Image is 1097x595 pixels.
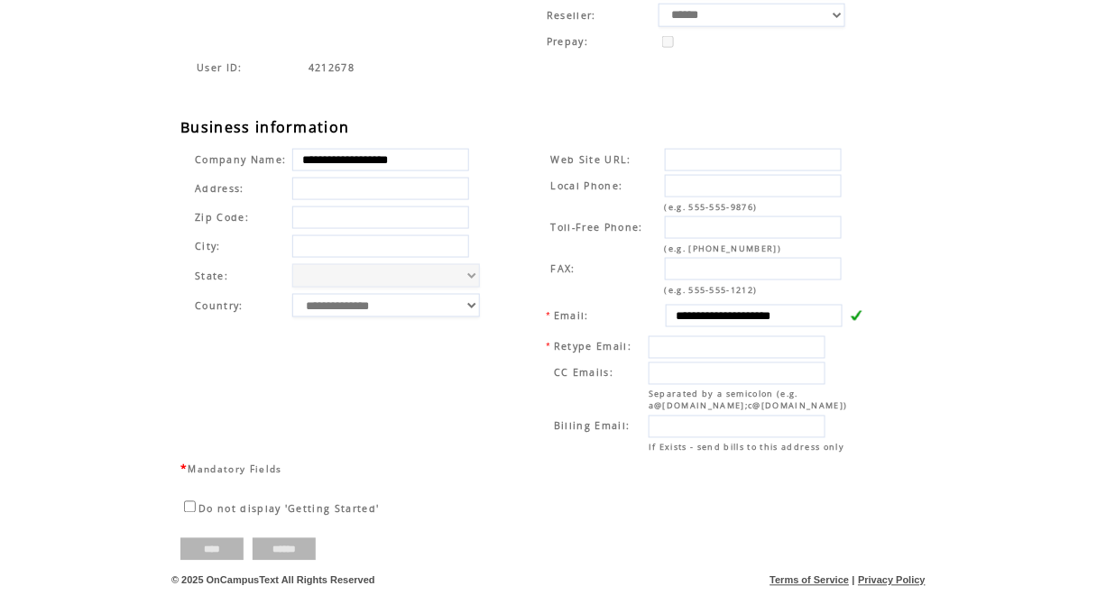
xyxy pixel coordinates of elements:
[547,9,596,22] span: Reseller:
[554,309,589,322] span: Email:
[551,153,631,166] span: Web Site URL:
[649,389,848,412] span: Separated by a semicolon (e.g. a@[DOMAIN_NAME];c@[DOMAIN_NAME])
[551,221,643,233] span: Toll-Free Phone:
[309,61,355,74] span: Indicates the agent code for sign up page with sales agent or reseller tracking code
[195,240,221,252] span: City:
[195,299,244,312] span: Country:
[198,503,380,516] span: Do not display 'Getting Started'
[649,442,844,453] span: If Exists - send bills to this address only
[665,201,758,213] span: (e.g. 555-555-9876)
[197,61,243,74] span: Indicates the agent code for sign up page with sales agent or reseller tracking code
[195,153,286,166] span: Company Name:
[853,575,855,586] span: |
[858,575,926,586] a: Privacy Policy
[195,182,244,195] span: Address:
[195,270,286,282] span: State:
[554,367,613,380] span: CC Emails:
[547,35,588,48] span: Prepay:
[551,262,576,275] span: FAX:
[180,117,350,137] span: Business information
[195,211,249,224] span: Zip Code:
[171,575,375,586] span: © 2025 OnCampusText All Rights Reserved
[665,284,758,296] span: (e.g. 555-555-1212)
[770,575,850,586] a: Terms of Service
[554,420,631,433] span: Billing Email:
[665,243,782,254] span: (e.g. [PHONE_NUMBER])
[551,179,623,192] span: Local Phone:
[188,463,281,476] span: Mandatory Fields
[850,309,862,322] img: v.gif
[554,341,631,353] span: Retype Email:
